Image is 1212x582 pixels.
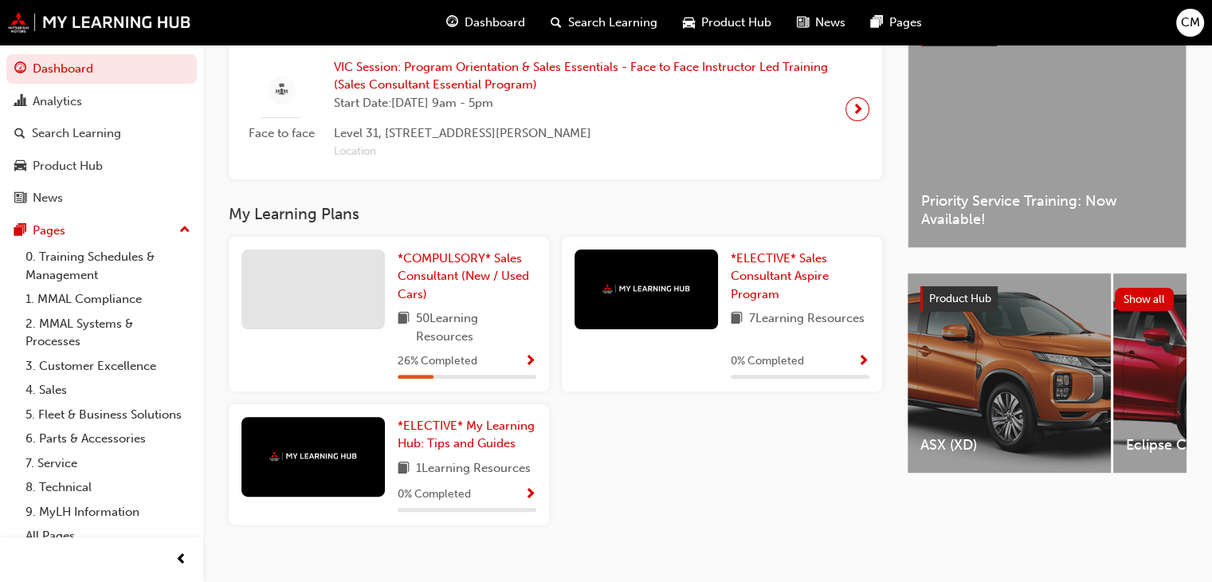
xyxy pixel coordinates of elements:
[6,87,197,116] a: Analytics
[908,273,1111,473] a: ASX (XD)
[784,6,858,39] a: news-iconNews
[398,459,410,479] span: book-icon
[433,6,538,39] a: guage-iconDashboard
[857,355,869,369] span: Show Progress
[33,92,82,111] div: Analytics
[920,286,1174,312] a: Product HubShow all
[269,451,357,462] img: mmal
[920,436,1098,454] span: ASX (XD)
[241,124,321,143] span: Face to face
[731,250,869,304] a: *ELECTIVE* Sales Consultant Aspire Program
[683,13,695,33] span: car-icon
[524,485,536,505] button: Show Progress
[1115,288,1175,311] button: Show all
[19,245,197,287] a: 0. Training Schedules & Management
[33,222,65,240] div: Pages
[524,488,536,502] span: Show Progress
[19,287,197,312] a: 1. MMAL Compliance
[538,6,670,39] a: search-iconSearch Learning
[19,312,197,354] a: 2. MMAL Systems & Processes
[524,355,536,369] span: Show Progress
[416,459,531,479] span: 1 Learning Resources
[602,284,690,294] img: mmal
[857,352,869,372] button: Show Progress
[14,127,25,141] span: search-icon
[241,52,869,167] a: Face to faceVIC Session: Program Orientation & Sales Essentials - Face to Face Instructor Led Tra...
[398,486,471,504] span: 0 % Completed
[6,216,197,246] button: Pages
[8,12,191,33] img: mmal
[19,378,197,403] a: 4. Sales
[6,183,197,213] a: News
[889,14,922,32] span: Pages
[446,13,458,33] span: guage-icon
[921,192,1173,228] span: Priority Service Training: Now Available!
[19,354,197,379] a: 3. Customer Excellence
[815,14,845,32] span: News
[334,58,833,94] span: VIC Session: Program Orientation & Sales Essentials - Face to Face Instructor Led Training (Sales...
[334,94,833,112] span: Start Date: [DATE] 9am - 5pm
[33,157,103,175] div: Product Hub
[852,98,864,120] span: next-icon
[731,352,804,371] span: 0 % Completed
[465,14,525,32] span: Dashboard
[6,151,197,181] a: Product Hub
[14,224,26,238] span: pages-icon
[398,251,529,301] span: *COMPULSORY* Sales Consultant (New / Used Cars)
[731,251,829,301] span: *ELECTIVE* Sales Consultant Aspire Program
[398,417,536,453] a: *ELECTIVE* My Learning Hub: Tips and Guides
[398,309,410,345] span: book-icon
[19,427,197,451] a: 6. Parts & Accessories
[14,159,26,174] span: car-icon
[908,7,1187,248] a: Latest NewsShow allPriority Service Training: Now Available!
[749,309,865,329] span: 7 Learning Resources
[19,403,197,427] a: 5. Fleet & Business Solutions
[19,451,197,476] a: 7. Service
[32,124,121,143] div: Search Learning
[229,205,882,223] h3: My Learning Plans
[858,6,935,39] a: pages-iconPages
[1176,9,1204,37] button: CM
[19,524,197,549] a: All Pages
[524,352,536,372] button: Show Progress
[14,95,26,109] span: chart-icon
[731,309,743,329] span: book-icon
[19,500,197,525] a: 9. MyLH Information
[670,6,784,39] a: car-iconProduct Hub
[179,220,190,241] span: up-icon
[334,143,833,161] span: Location
[416,309,536,345] span: 50 Learning Resources
[701,14,771,32] span: Product Hub
[6,119,197,148] a: Search Learning
[797,13,809,33] span: news-icon
[871,13,883,33] span: pages-icon
[334,124,833,143] span: Level 31, [STREET_ADDRESS][PERSON_NAME]
[1181,14,1200,32] span: CM
[19,475,197,500] a: 8. Technical
[398,352,477,371] span: 26 % Completed
[175,550,187,570] span: prev-icon
[551,13,562,33] span: search-icon
[398,250,536,304] a: *COMPULSORY* Sales Consultant (New / Used Cars)
[14,191,26,206] span: news-icon
[929,292,991,305] span: Product Hub
[568,14,657,32] span: Search Learning
[33,189,63,207] div: News
[276,81,288,100] span: sessionType_FACE_TO_FACE-icon
[6,54,197,84] a: Dashboard
[14,62,26,77] span: guage-icon
[398,419,535,451] span: *ELECTIVE* My Learning Hub: Tips and Guides
[6,51,197,216] button: DashboardAnalyticsSearch LearningProduct HubNews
